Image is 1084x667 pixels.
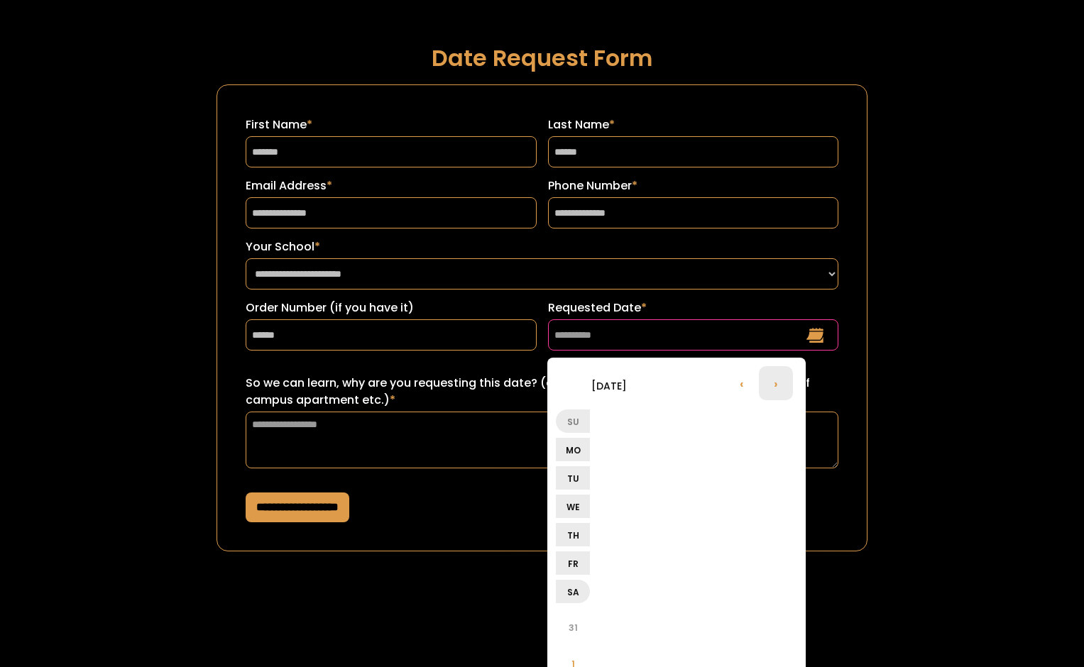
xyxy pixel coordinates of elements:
[556,495,590,518] li: We
[246,238,838,255] label: Your School
[759,366,793,400] li: ›
[217,84,867,551] form: Request a Date Form
[556,610,590,644] li: 31
[548,177,838,194] label: Phone Number
[556,466,590,490] li: Tu
[548,299,838,316] label: Requested Date
[246,375,838,409] label: So we can learn, why are you requesting this date? (ex: sorority recruitment, lease turn over for...
[246,116,536,133] label: First Name
[217,45,867,70] h1: Date Request Form
[556,438,590,461] li: Mo
[246,177,536,194] label: Email Address
[725,366,759,400] li: ‹
[556,368,662,402] li: [DATE]
[556,551,590,575] li: Fr
[548,116,838,133] label: Last Name
[246,299,536,316] label: Order Number (if you have it)
[556,523,590,546] li: Th
[556,580,590,603] li: Sa
[556,409,590,433] li: Su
